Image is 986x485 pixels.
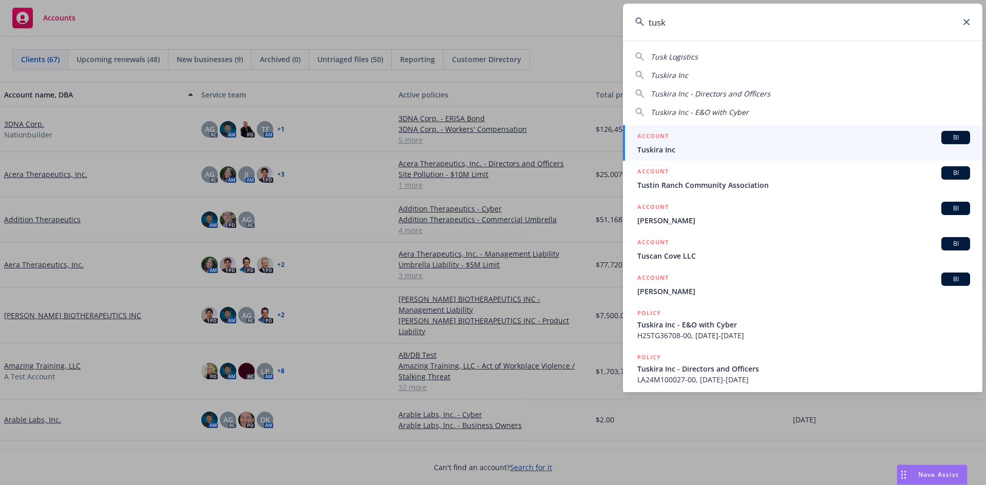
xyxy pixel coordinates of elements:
[637,131,669,143] h5: ACCOUNT
[637,286,970,297] span: [PERSON_NAME]
[651,52,698,62] span: Tusk Logistics
[651,107,749,117] span: Tuskira Inc - E&O with Cyber
[945,168,966,178] span: BI
[637,166,669,179] h5: ACCOUNT
[637,202,669,214] h5: ACCOUNT
[637,352,661,362] h5: POLICY
[637,374,970,385] span: LA24M100027-00, [DATE]-[DATE]
[637,250,970,261] span: Tuscan Cove LLC
[623,267,982,302] a: ACCOUNTBI[PERSON_NAME]
[637,237,669,249] h5: ACCOUNT
[897,464,968,485] button: Nova Assist
[637,330,970,341] span: H25TG36708-00, [DATE]-[DATE]
[623,196,982,231] a: ACCOUNTBI[PERSON_NAME]
[623,4,982,41] input: Search...
[945,133,966,142] span: BI
[623,125,982,161] a: ACCOUNTBITuskira Inc
[637,215,970,226] span: [PERSON_NAME]
[637,308,661,318] h5: POLICY
[637,144,970,155] span: Tuskira Inc
[651,70,688,80] span: Tuskira Inc
[637,319,970,330] span: Tuskira Inc - E&O with Cyber
[945,275,966,284] span: BI
[637,180,970,190] span: Tustin Ranch Community Association
[623,161,982,196] a: ACCOUNTBITustin Ranch Community Association
[637,363,970,374] span: Tuskira Inc - Directors and Officers
[945,239,966,248] span: BI
[623,346,982,391] a: POLICYTuskira Inc - Directors and OfficersLA24M100027-00, [DATE]-[DATE]
[945,204,966,213] span: BI
[897,465,910,484] div: Drag to move
[623,231,982,267] a: ACCOUNTBITuscan Cove LLC
[637,273,669,285] h5: ACCOUNT
[623,302,982,346] a: POLICYTuskira Inc - E&O with CyberH25TG36708-00, [DATE]-[DATE]
[918,470,959,479] span: Nova Assist
[651,89,770,99] span: Tuskira Inc - Directors and Officers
